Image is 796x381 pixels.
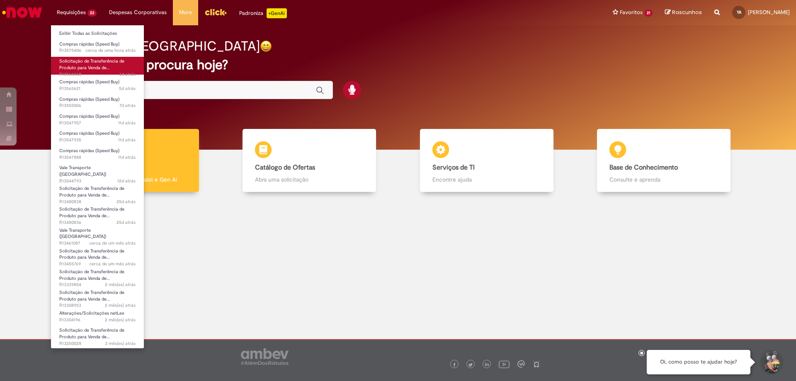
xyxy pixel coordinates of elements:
span: R13544793 [59,178,136,184]
b: Serviços de TI [432,163,475,172]
span: R13547888 [59,154,136,161]
time: 17/09/2025 16:41:16 [117,178,136,184]
a: Aberto R13304196 : Alterações/Solicitações netLex [51,309,144,324]
span: Solicitação de Transferência de Produto para Venda de… [59,185,124,198]
a: Aberto R13566348 : Solicitação de Transferência de Produto para Venda de Funcionário [51,57,144,75]
span: Despesas Corporativas [109,8,167,17]
span: Vale Transporte ([GEOGRAPHIC_DATA]) [59,227,106,240]
span: R13547957 [59,120,136,126]
time: 18/09/2025 15:40:43 [118,154,136,160]
a: Aberto R13555006 : Compras rápidas (Speed Buy) [51,95,144,110]
span: Compras rápidas (Speed Buy) [59,79,119,85]
time: 28/08/2025 08:35:28 [89,261,136,267]
img: happy-face.png [260,40,272,52]
span: cerca de uma hora atrás [85,47,136,53]
img: logo_footer_workplace.png [517,360,525,368]
a: Aberto R13339854 : Solicitação de Transferência de Produto para Venda de Funcionário [51,267,144,285]
span: R13480838 [59,199,136,205]
span: R13308953 [59,302,136,309]
p: Abra uma solicitação [255,175,364,184]
img: logo_footer_linkedin.png [485,362,489,367]
span: Solicitação de Transferência de Produto para Venda de… [59,269,124,282]
a: Aberto R13480836 : Solicitação de Transferência de Produto para Venda de Funcionário [51,205,144,223]
time: 04/09/2025 12:29:29 [116,199,136,205]
time: 25/09/2025 10:07:40 [119,85,136,92]
span: Solicitação de Transferência de Produto para Venda de… [59,348,124,361]
span: Solicitação de Transferência de Produto para Venda de… [59,327,124,340]
span: R13480836 [59,219,136,226]
span: Requisições [57,8,86,17]
a: Aberto R13547957 : Compras rápidas (Speed Buy) [51,112,144,127]
time: 18/09/2025 15:49:03 [118,137,136,143]
a: Aberto R13250028 : Solicitação de Transferência de Produto para Venda de Funcionário [51,326,144,344]
a: Aberto R13308953 : Solicitação de Transferência de Produto para Venda de Funcionário [51,288,144,306]
a: Rascunhos [665,9,702,17]
span: R13461087 [59,240,136,247]
a: Aberto R13565621 : Compras rápidas (Speed Buy) [51,78,144,93]
span: Solicitação de Transferência de Produto para Venda de… [59,58,124,71]
span: Compras rápidas (Speed Buy) [59,148,119,154]
span: Solicitação de Transferência de Produto para Venda de… [59,289,124,302]
span: 5d atrás [119,85,136,92]
img: logo_footer_naosei.png [533,360,540,368]
span: Vale Transporte ([GEOGRAPHIC_DATA]) [59,165,106,177]
span: 4d atrás [119,71,136,78]
span: R13304196 [59,317,136,323]
span: R13575406 [59,47,136,54]
ul: Requisições [51,25,144,349]
span: R13566348 [59,71,136,78]
time: 18/09/2025 15:51:22 [118,120,136,126]
span: Alterações/Solicitações netLex [59,310,124,316]
p: Consulte e aprenda [609,175,718,184]
a: Aberto R13455769 : Solicitação de Transferência de Produto para Venda de Funcionário [51,247,144,265]
img: logo_footer_ambev_rotulo_gray.png [241,348,289,365]
a: Aberto R13249977 : Solicitação de Transferência de Produto para Venda de Funcionário [51,347,144,365]
span: R13455769 [59,261,136,267]
b: Base de Conhecimento [609,163,678,172]
span: R13555006 [59,102,136,109]
p: Encontre ajuda [432,175,541,184]
span: R13547935 [59,137,136,143]
span: R13339854 [59,282,136,288]
h2: Bom dia, [GEOGRAPHIC_DATA] [72,39,260,53]
a: Aberto R13544793 : Vale Transporte (VT) [51,163,144,181]
span: 2 mês(es) atrás [105,317,136,323]
span: Solicitação de Transferência de Produto para Venda de… [59,206,124,219]
span: Compras rápidas (Speed Buy) [59,113,119,119]
a: Base de Conhecimento Consulte e aprenda [575,129,753,192]
a: Catálogo de Ofertas Abra uma solicitação [221,129,398,192]
span: cerca de um mês atrás [89,261,136,267]
a: Aberto R13461087 : Vale Transporte (VT) [51,226,144,244]
span: [PERSON_NAME] [748,9,790,16]
img: logo_footer_facebook.png [452,363,456,367]
time: 31/07/2025 08:28:39 [105,282,136,288]
span: Solicitação de Transferência de Produto para Venda de… [59,248,124,261]
span: 3 mês(es) atrás [105,340,136,347]
span: More [179,8,192,17]
a: Aberto R13575406 : Compras rápidas (Speed Buy) [51,40,144,55]
time: 22/09/2025 12:42:38 [119,102,136,109]
h2: O que você procura hoje? [72,58,725,72]
span: 25d atrás [116,219,136,226]
span: cerca de um mês atrás [89,240,136,246]
p: +GenAi [267,8,287,18]
span: 25d atrás [116,199,136,205]
span: 7d atrás [119,102,136,109]
span: 23 [87,10,97,17]
img: logo_footer_twitter.png [468,363,473,367]
time: 21/07/2025 10:55:13 [105,302,136,308]
a: Aberto R13547888 : Compras rápidas (Speed Buy) [51,146,144,162]
a: Exibir Todas as Solicitações [51,29,144,38]
img: logo_footer_youtube.png [499,359,510,369]
time: 29/08/2025 09:30:29 [89,240,136,246]
img: ServiceNow [1,4,44,21]
time: 18/07/2025 08:21:35 [105,317,136,323]
span: Compras rápidas (Speed Buy) [59,96,119,102]
div: Oi, como posso te ajudar hoje? [647,350,750,374]
a: Serviços de TI Encontre ajuda [398,129,575,192]
time: 25/09/2025 12:06:52 [119,71,136,78]
a: Aberto R13547935 : Compras rápidas (Speed Buy) [51,129,144,144]
a: Tirar dúvidas Tirar dúvidas com Lupi Assist e Gen Ai [44,129,221,192]
span: R13565621 [59,85,136,92]
span: 2 mês(es) atrás [105,302,136,308]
